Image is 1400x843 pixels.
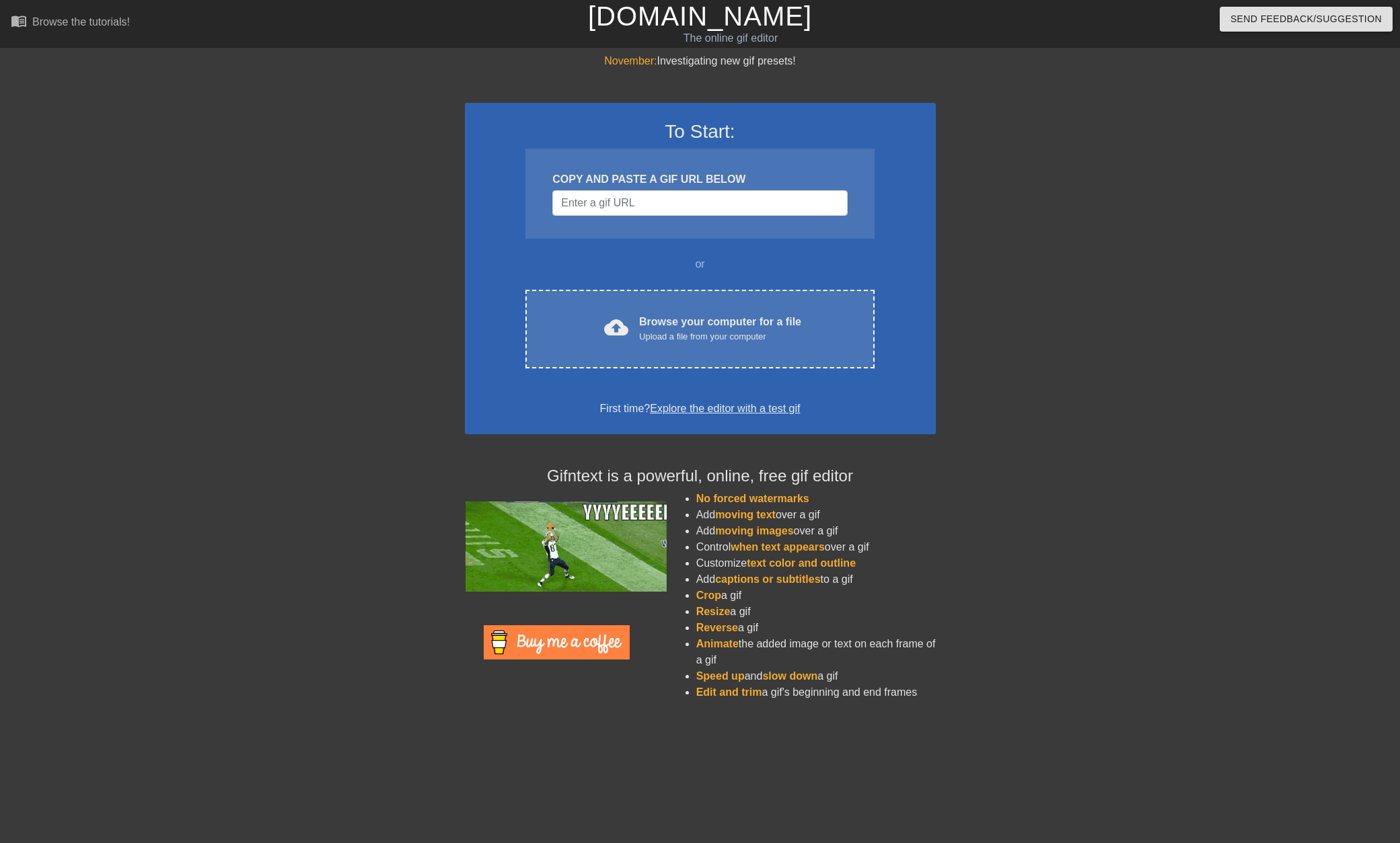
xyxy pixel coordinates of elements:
[696,588,936,604] li: a gif
[696,571,936,588] li: Add to a gif
[696,604,936,620] li: a gif
[696,539,936,555] li: Control over a gif
[696,622,738,633] span: Reverse
[11,13,130,34] a: Browse the tutorials!
[482,120,918,143] h3: To Start:
[552,190,847,216] input: Username
[1220,7,1393,32] button: Send Feedback/Suggestion
[696,507,936,523] li: Add over a gif
[696,684,936,700] li: a gif's beginning and end frames
[747,557,856,569] span: text color and outline
[696,590,721,601] span: Crop
[465,501,667,592] img: football_small.gif
[696,620,936,636] li: a gif
[696,606,731,617] span: Resize
[639,330,801,344] div: Upload a file from your computer
[696,493,809,504] span: No forced watermarks
[715,573,820,585] span: captions or subtitles
[696,638,739,649] span: Animate
[588,1,812,31] a: [DOMAIN_NAME]
[1230,11,1382,28] span: Send Feedback/Suggestion
[552,171,847,188] div: COPY AND PASTE A GIF URL BELOW
[696,670,745,682] span: Speed up
[696,523,936,539] li: Add over a gif
[715,509,776,520] span: moving text
[465,467,936,486] h4: Gifntext is a powerful, online, free gif editor
[762,670,817,682] span: slow down
[484,625,630,659] img: Buy Me A Coffee
[11,13,27,29] span: menu_book
[696,686,762,698] span: Edit and trim
[465,53,936,69] div: Investigating new gif presets!
[474,30,988,46] div: The online gif editor
[639,314,801,344] div: Browse your computer for a file
[731,541,825,553] span: when text appears
[482,401,918,417] div: First time?
[696,555,936,571] li: Customize
[500,256,901,272] div: or
[604,315,628,339] span: cloud_upload
[696,668,936,684] li: and a gif
[650,403,800,414] a: Explore the editor with a test gif
[32,16,130,28] div: Browse the tutorials!
[715,525,793,536] span: moving images
[604,55,657,67] span: November:
[696,636,936,668] li: the added image or text on each frame of a gif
